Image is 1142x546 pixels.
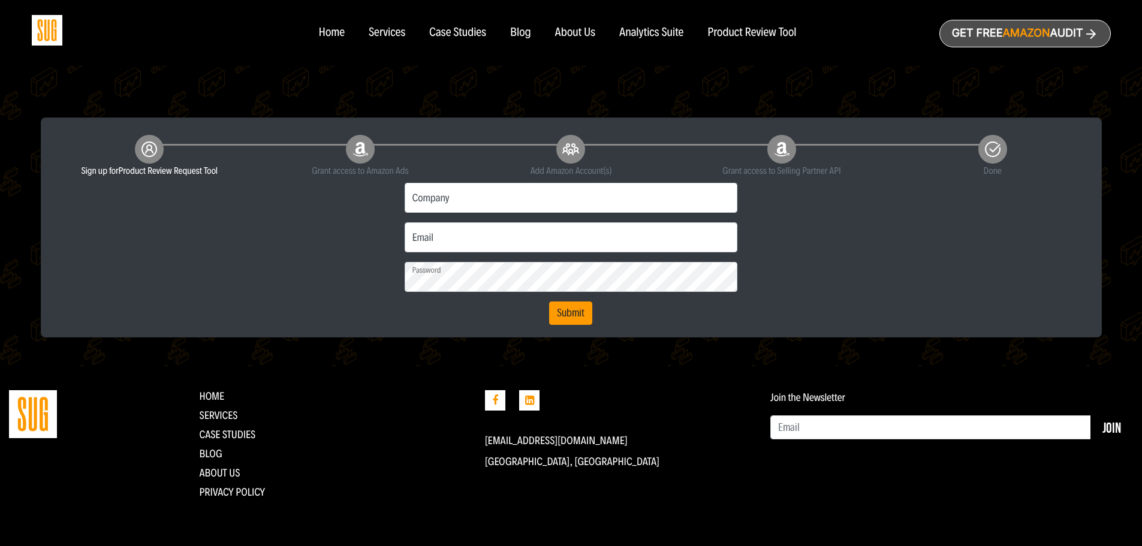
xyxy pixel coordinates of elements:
button: Submit [549,301,592,325]
a: [EMAIL_ADDRESS][DOMAIN_NAME] [485,434,628,447]
p: [GEOGRAPHIC_DATA], [GEOGRAPHIC_DATA] [485,455,752,467]
a: Get freeAmazonAudit [939,20,1111,47]
span: Amazon [1002,27,1050,40]
a: Blog [199,447,222,460]
a: Blog [510,26,531,40]
small: Done [896,164,1089,178]
a: Services [199,409,237,422]
a: Analytics Suite [619,26,683,40]
small: Grant access to Amazon Ads [264,164,457,178]
a: Home [199,390,224,403]
input: Email [405,222,738,252]
label: Join the Newsletter [770,391,845,403]
a: About Us [199,466,240,479]
img: Sug [32,15,62,46]
small: Grant access to Selling Partner API [685,164,878,178]
a: Case Studies [429,26,486,40]
a: Services [369,26,405,40]
input: Email [770,415,1091,439]
small: Sign up for [53,164,246,178]
a: About Us [555,26,596,40]
small: Add Amazon Account(s) [475,164,668,178]
a: CASE STUDIES [199,428,255,441]
span: Product Review Request Tool [119,165,218,176]
a: Privacy Policy [199,485,265,499]
a: Product Review Tool [707,26,796,40]
button: Join [1090,415,1133,439]
img: Straight Up Growth [9,390,57,438]
input: Company [405,183,738,213]
a: Home [318,26,344,40]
